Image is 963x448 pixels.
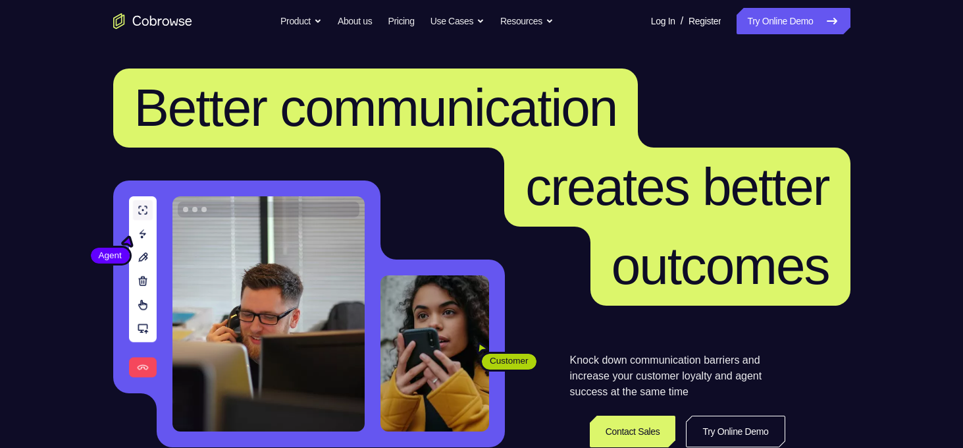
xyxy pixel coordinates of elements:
[280,8,322,34] button: Product
[570,352,785,400] p: Knock down communication barriers and increase your customer loyalty and agent success at the sam...
[689,8,721,34] a: Register
[134,78,617,137] span: Better communication
[737,8,850,34] a: Try Online Demo
[612,237,829,295] span: outcomes
[388,8,414,34] a: Pricing
[172,196,365,432] img: A customer support agent talking on the phone
[113,13,192,29] a: Go to the home page
[338,8,372,34] a: About us
[651,8,675,34] a: Log In
[500,8,554,34] button: Resources
[525,157,829,216] span: creates better
[590,416,676,447] a: Contact Sales
[681,13,683,29] span: /
[686,416,785,447] a: Try Online Demo
[430,8,484,34] button: Use Cases
[380,275,489,432] img: A customer holding their phone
